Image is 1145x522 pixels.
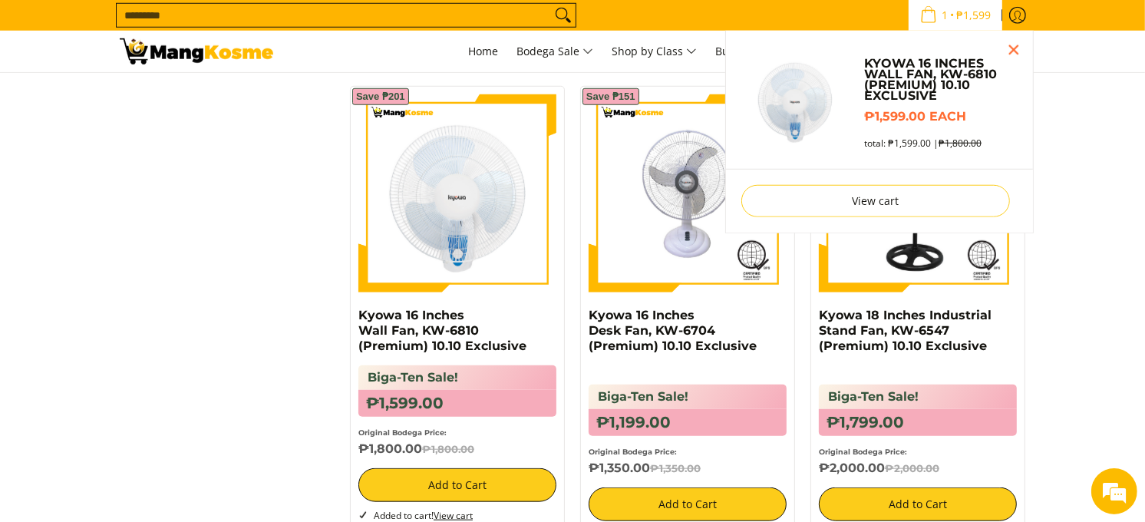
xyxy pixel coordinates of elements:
[715,44,775,58] span: Bulk Center
[252,8,289,45] div: Minimize live chat window
[356,92,405,101] span: Save ₱201
[819,448,907,456] small: Original Bodega Price:
[708,31,783,72] a: Bulk Center
[289,31,1025,72] nav: Main Menu
[589,461,787,476] h6: ₱1,350.00
[819,461,1017,476] h6: ₱2,000.00
[916,7,995,24] span: •
[358,390,556,417] h6: ₱1,599.00
[1002,38,1025,61] button: Close pop up
[468,44,498,58] span: Home
[819,308,992,353] a: Kyowa 18 Inches Industrial Stand Fan, KW-6547 (Premium) 10.10 Exclusive
[80,86,258,106] div: Chat with us now
[460,31,506,72] a: Home
[650,462,701,474] del: ₱1,350.00
[725,31,1034,233] ul: Sub Menu
[741,185,1010,217] a: View cart
[586,92,635,101] span: Save ₱151
[864,137,982,149] span: total: ₱1,599.00 |
[551,4,576,27] button: Search
[358,468,556,502] button: Add to Cart
[819,487,1017,521] button: Add to Cart
[120,38,273,64] img: Biga-Ten Sale! 10.10 Double Digit Sale with Kyowa l Mang Kosme
[604,31,704,72] a: Shop by Class
[434,509,473,522] a: View cart
[819,409,1017,436] h6: ₱1,799.00
[954,10,993,21] span: ₱1,599
[885,462,939,474] del: ₱2,000.00
[589,94,787,292] img: Kyowa 16 Inches Desk Fan, KW-6704 (Premium) 10.10 Exclusive
[589,487,787,521] button: Add to Cart
[8,354,292,408] textarea: Type your message and hit 'Enter'
[589,308,757,353] a: Kyowa 16 Inches Desk Fan, KW-6704 (Premium) 10.10 Exclusive
[939,137,982,150] s: ₱1,800.00
[939,10,950,21] span: 1
[864,109,1018,124] h6: ₱1,599.00 each
[509,31,601,72] a: Bodega Sale
[358,308,526,353] a: Kyowa 16 Inches Wall Fan, KW-6810 (Premium) 10.10 Exclusive
[612,42,697,61] span: Shop by Class
[516,42,593,61] span: Bodega Sale
[741,46,849,154] img: kyowa-wall-fan-blue-premium-full-view-mang-kosme
[358,94,556,292] img: kyowa-wall-fan-blue-premium-full-view-mang-kosme
[864,58,1018,101] a: Kyowa 16 Inches Wall Fan, KW-6810 (Premium) 10.10 Exclusive
[358,441,556,457] h6: ₱1,800.00
[422,443,474,455] del: ₱1,800.00
[89,160,212,316] span: We're online!
[589,448,677,456] small: Original Bodega Price:
[358,428,447,437] small: Original Bodega Price:
[589,409,787,436] h6: ₱1,199.00
[374,509,473,522] span: Added to cart!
